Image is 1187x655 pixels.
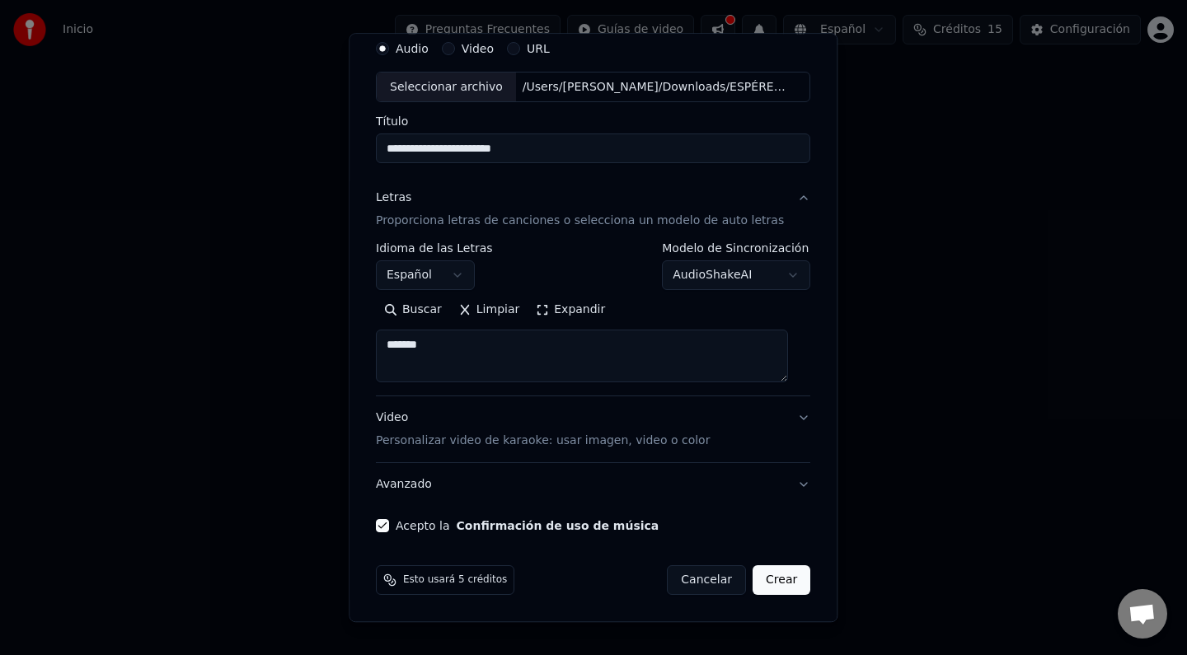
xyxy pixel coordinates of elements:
[376,177,810,243] button: LetrasProporciona letras de canciones o selecciona un modelo de auto letras
[668,566,747,596] button: Cancelar
[376,190,411,207] div: Letras
[376,243,810,396] div: LetrasProporciona letras de canciones o selecciona un modelo de auto letras
[528,297,614,324] button: Expandir
[376,243,493,255] label: Idioma de las Letras
[462,43,494,54] label: Video
[457,521,659,532] button: Acepto la
[753,566,810,596] button: Crear
[376,116,810,128] label: Título
[403,574,507,587] span: Esto usará 5 créditos
[450,297,528,324] button: Limpiar
[376,397,810,463] button: VideoPersonalizar video de karaoke: usar imagen, video o color
[377,73,516,102] div: Seleccionar archivo
[376,464,810,507] button: Avanzado
[527,43,550,54] label: URL
[396,521,659,532] label: Acepto la
[376,213,784,230] p: Proporciona letras de canciones o selecciona un modelo de auto letras
[376,297,450,324] button: Buscar
[376,410,710,450] div: Video
[663,243,811,255] label: Modelo de Sincronización
[516,79,796,96] div: /Users/[PERSON_NAME]/Downloads/ESPÉRENME - DR [PERSON_NAME] .mp3
[396,43,429,54] label: Audio
[376,433,710,450] p: Personalizar video de karaoke: usar imagen, video o color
